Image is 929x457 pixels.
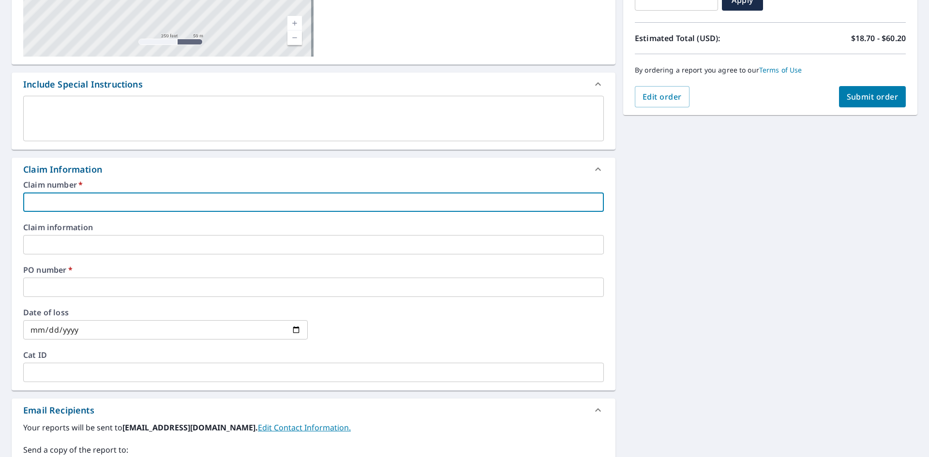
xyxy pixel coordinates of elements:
p: $18.70 - $60.20 [851,32,906,44]
b: [EMAIL_ADDRESS][DOMAIN_NAME]. [122,422,258,433]
button: Submit order [839,86,906,107]
div: Claim Information [23,163,102,176]
div: Claim Information [12,158,615,181]
button: Edit order [635,86,689,107]
div: Include Special Instructions [12,73,615,96]
span: Submit order [847,91,899,102]
a: Terms of Use [759,65,802,74]
label: Send a copy of the report to: [23,444,604,456]
label: Cat ID [23,351,604,359]
a: Current Level 17, Zoom In [287,16,302,30]
a: EditContactInfo [258,422,351,433]
a: Current Level 17, Zoom Out [287,30,302,45]
label: Date of loss [23,309,308,316]
label: Your reports will be sent to [23,422,604,433]
p: Estimated Total (USD): [635,32,770,44]
div: Include Special Instructions [23,78,143,91]
label: Claim information [23,223,604,231]
label: Claim number [23,181,604,189]
p: By ordering a report you agree to our [635,66,906,74]
div: Email Recipients [23,404,94,417]
label: PO number [23,266,604,274]
div: Email Recipients [12,398,615,422]
span: Edit order [643,91,682,102]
